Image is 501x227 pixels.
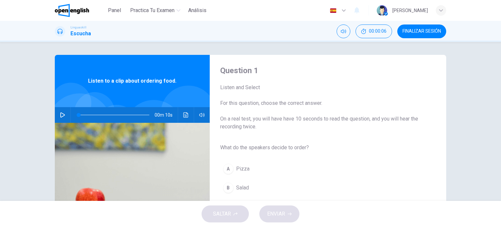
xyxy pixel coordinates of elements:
[155,107,178,123] span: 00m 10s
[236,165,250,173] span: Pizza
[397,24,446,38] button: FINALIZAR SESIÓN
[128,5,183,16] button: Practica tu examen
[392,7,428,14] div: [PERSON_NAME]
[329,8,337,13] img: es
[369,29,387,34] span: 00:00:06
[104,5,125,16] button: Panel
[402,29,441,34] span: FINALIZAR SESIÓN
[55,4,89,17] img: OpenEnglish logo
[223,183,234,193] div: B
[220,161,425,177] button: APizza
[88,77,176,85] span: Listen to a clip about ordering food.
[223,164,234,174] div: A
[70,25,86,30] span: Linguaskill
[356,24,392,38] button: 00:00:06
[356,24,392,38] div: Ocultar
[377,5,387,16] img: Profile picture
[337,24,350,38] div: Silenciar
[220,115,425,131] span: On a real test, you will have have 10 seconds to read the question, and you will hear the recordi...
[70,30,91,38] h1: Escucha
[220,199,425,215] button: CChinese food
[220,99,425,107] span: For this question, choose the correct answer.
[130,7,175,14] span: Practica tu examen
[188,7,206,14] span: Análisis
[181,107,191,123] button: Haz clic para ver la transcripción del audio
[108,7,121,14] span: Panel
[55,4,104,17] a: OpenEnglish logo
[186,5,209,16] button: Análisis
[220,180,425,196] button: BSalad
[220,65,425,76] h4: Question 1
[220,84,425,91] span: Listen and Select
[220,144,425,152] span: What do the speakers decide to order?
[236,184,249,192] span: Salad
